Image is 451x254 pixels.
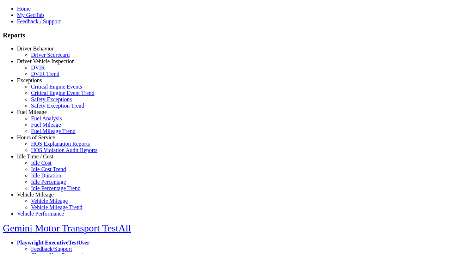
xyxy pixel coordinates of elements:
a: Vehicle Mileage Trend [31,204,82,210]
a: Hours of Service [17,134,55,140]
a: Exceptions [17,77,42,83]
a: Driver Scorecard [31,52,70,58]
a: Vehicle Performance [17,211,64,217]
a: HOS Explanation Reports [31,141,90,147]
a: Idle Duration [31,173,61,179]
a: Safety Exceptions [31,96,72,102]
a: Idle Percentage [31,179,66,185]
a: HOS Violation Audit Reports [31,147,98,153]
a: Playwright ExecutiveTestUser [17,240,89,246]
a: Fuel Mileage [17,109,47,115]
a: Safety Exception Trend [31,103,84,109]
a: Gemini Motor Transport TestAll [3,223,131,234]
a: Idle Percentage Trend [31,185,80,191]
a: Vehicle Mileage [31,198,68,204]
a: Home [17,6,31,12]
a: Idle Cost [31,160,51,166]
a: Critical Engine Events [31,84,82,90]
a: Feedback/Support [31,246,72,252]
a: DVIR [31,65,45,71]
a: Vehicle Mileage [17,192,54,198]
h3: Reports [3,31,448,39]
a: My GeoTab [17,12,44,18]
a: Driver Behavior [17,46,54,52]
a: Idle Cost Trend [31,166,66,172]
a: Idle Time / Cost [17,153,54,159]
a: Fuel Analysis [31,115,62,121]
a: Driver Vehicle Inspection [17,58,75,64]
a: Critical Engine Event Trend [31,90,94,96]
a: DVIR Trend [31,71,59,77]
a: Feedback / Support [17,18,61,24]
a: Fuel Mileage Trend [31,128,75,134]
a: Fuel Mileage [31,122,61,128]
